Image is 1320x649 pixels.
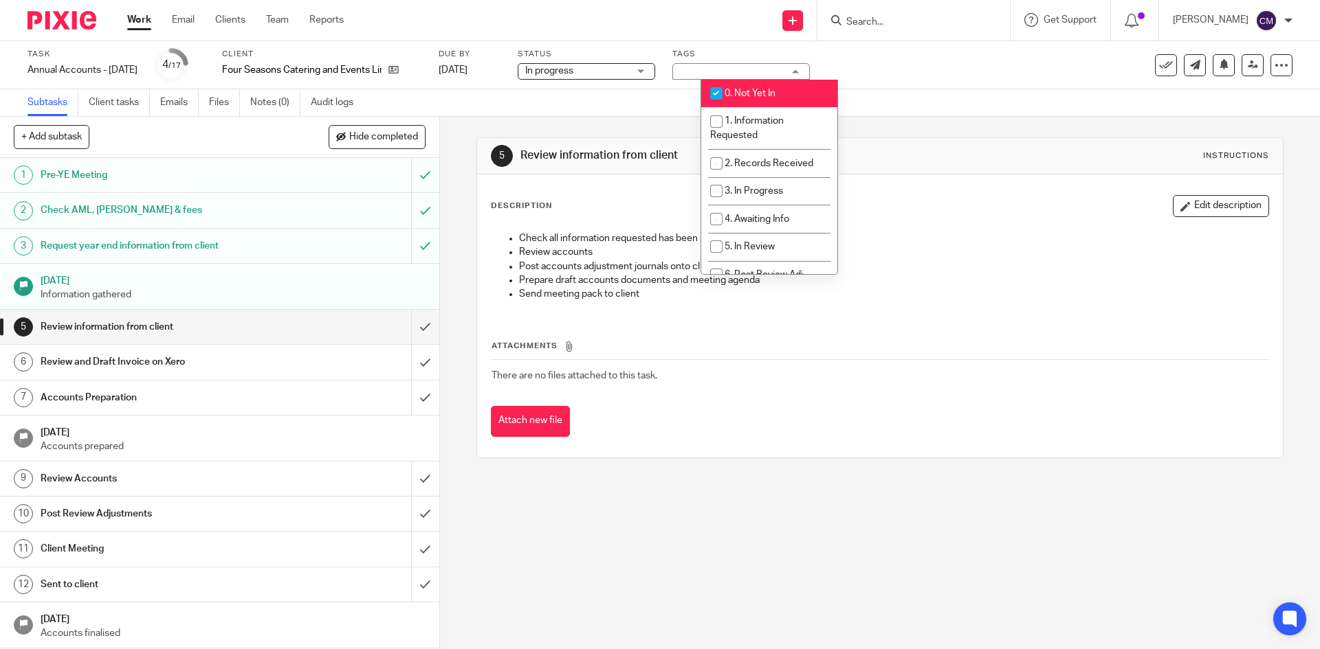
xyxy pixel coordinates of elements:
span: 2. Records Received [725,159,813,168]
a: Client tasks [89,89,150,116]
h1: Check AML, [PERSON_NAME] & fees [41,200,278,220]
label: Due by [439,49,500,60]
h1: Accounts Preparation [41,387,278,408]
h1: Client Meeting [41,538,278,559]
input: Search [845,16,969,29]
div: 3 [14,236,33,255]
div: 1 [14,166,33,185]
label: Tags [672,49,810,60]
h1: Request year end information from client [41,236,278,256]
div: 10 [14,504,33,523]
h1: Sent to client [41,574,278,595]
p: Accounts finalised [41,626,426,640]
div: 2 [14,201,33,220]
span: [DATE] [439,65,467,75]
button: Attach new file [491,406,570,437]
span: 5. In Review [725,242,775,251]
div: 6 [14,352,33,372]
button: + Add subtask [14,125,89,148]
span: Hide completed [349,132,418,143]
p: Description [491,201,552,212]
p: [PERSON_NAME] [1173,13,1248,27]
h1: Review information from client [41,317,278,337]
div: Instructions [1203,150,1269,161]
label: Status [518,49,655,60]
div: Annual Accounts - August 2025 [27,63,137,77]
div: 12 [14,575,33,594]
div: 4 [162,57,181,73]
h1: Review and Draft Invoice on Xero [41,352,278,372]
h1: Review information from client [520,148,910,163]
div: 11 [14,539,33,558]
h1: Review Accounts [41,468,278,489]
img: Pixie [27,11,96,30]
h1: Post Review Adjustments [41,503,278,524]
p: Post accounts adjustment journals onto client software [519,260,1268,273]
a: Reports [309,13,344,27]
span: 0. Not Yet In [725,89,775,98]
a: Work [127,13,151,27]
h1: [DATE] [41,609,426,626]
a: Team [266,13,289,27]
p: Check all information requested has been received [519,231,1268,245]
div: 5 [14,317,33,337]
p: Information gathered [41,288,426,301]
h1: [DATE] [41,271,426,288]
div: 5 [491,145,513,167]
span: Attachments [492,342,558,350]
a: Audit logs [311,89,364,116]
small: /17 [168,62,181,69]
button: Edit description [1173,195,1269,217]
a: Emails [160,89,199,116]
div: 7 [14,388,33,407]
img: svg%3E [1255,10,1277,32]
label: Client [222,49,421,60]
p: Send meeting pack to client [519,287,1268,301]
div: 9 [14,469,33,488]
a: Notes (0) [250,89,300,116]
span: There are no files attached to this task. [492,371,657,380]
a: Email [172,13,195,27]
span: 4. Awaiting Info [725,214,789,224]
div: Annual Accounts - [DATE] [27,63,137,77]
p: Accounts prepared [41,440,426,453]
span: In progress [525,66,573,76]
p: Review accounts [519,245,1268,259]
h1: Pre-YE Meeting [41,165,278,185]
a: Files [209,89,240,116]
h1: [DATE] [41,422,426,440]
p: Prepare draft accounts documents and meeting agenda [519,273,1268,287]
a: Clients [215,13,245,27]
button: Hide completed [329,125,426,148]
span: 3. In Progress [725,186,783,196]
span: Get Support [1044,15,1097,25]
span: 1. Information Requested [710,116,784,140]
label: Task [27,49,137,60]
a: Subtasks [27,89,78,116]
span: 6. Post Review Adj [725,270,803,280]
p: Four Seasons Catering and Events Limited [222,63,382,77]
